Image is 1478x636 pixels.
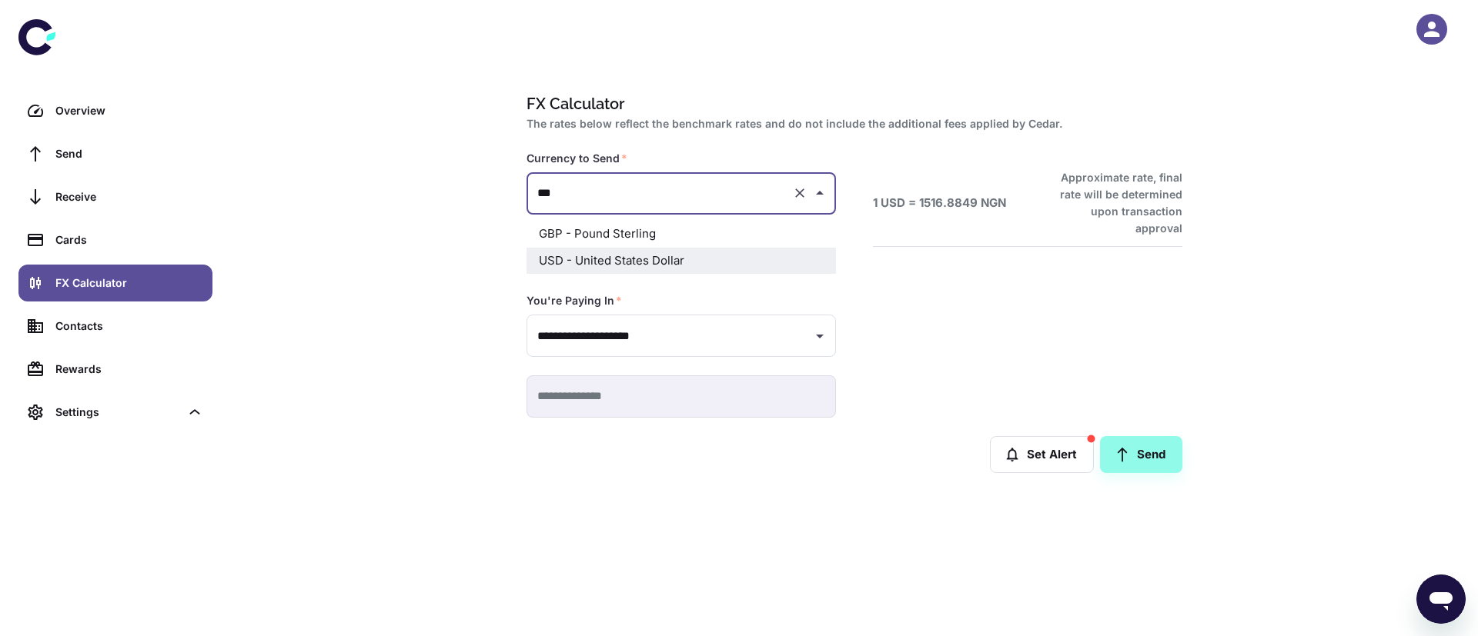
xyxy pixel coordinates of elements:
h6: Approximate rate, final rate will be determined upon transaction approval [1043,169,1182,237]
div: Contacts [55,318,203,335]
h1: FX Calculator [527,92,1176,115]
button: Set Alert [990,436,1094,473]
li: USD - United States Dollar [527,248,836,275]
div: Settings [18,394,212,431]
div: Overview [55,102,203,119]
a: Cards [18,221,212,258]
div: Settings [55,404,180,421]
a: Rewards [18,351,212,388]
div: Cards [55,231,203,248]
a: FX Calculator [18,265,212,301]
label: Currency to Send [527,151,627,166]
iframe: Button to launch messaging window [1416,574,1466,624]
div: FX Calculator [55,275,203,291]
a: Receive [18,178,212,215]
div: Send [55,145,203,162]
button: Open [809,325,831,347]
label: You're Paying In [527,293,622,308]
li: GBP - Pound Sterling [527,221,836,248]
button: Clear [789,182,811,204]
h6: 1 USD = 1516.8849 NGN [873,195,1006,212]
a: Overview [18,92,212,129]
button: Close [809,182,831,204]
div: Rewards [55,361,203,378]
a: Send [18,135,212,172]
a: Contacts [18,308,212,345]
a: Send [1100,436,1182,473]
div: Receive [55,188,203,205]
